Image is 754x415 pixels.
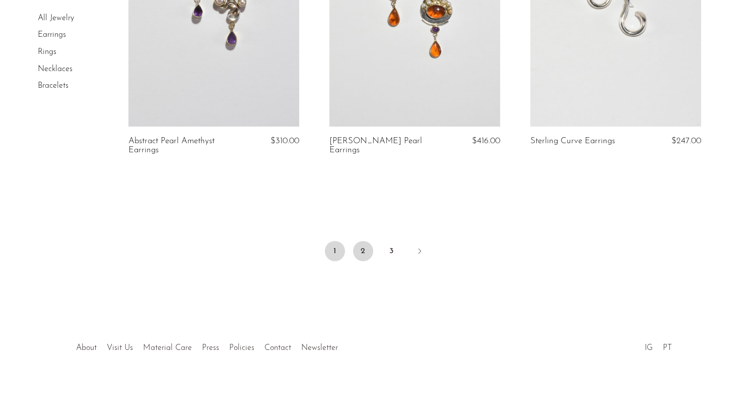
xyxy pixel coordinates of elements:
ul: Social Medias [640,336,677,355]
a: Material Care [143,344,192,352]
a: Press [202,344,219,352]
a: Next [409,241,430,263]
a: Policies [229,344,254,352]
a: PT [663,344,672,352]
a: Earrings [38,31,66,39]
a: 3 [381,241,401,261]
a: Sterling Curve Earrings [530,137,615,146]
a: Bracelets [38,82,68,90]
span: $247.00 [671,137,701,145]
a: Contact [264,344,291,352]
a: 2 [353,241,373,261]
span: 1 [325,241,345,261]
a: Rings [38,48,56,56]
ul: Quick links [71,336,343,355]
span: $310.00 [270,137,299,145]
a: About [76,344,97,352]
a: Abstract Pearl Amethyst Earrings [128,137,242,155]
a: Visit Us [107,344,133,352]
a: IG [645,344,653,352]
a: [PERSON_NAME] Pearl Earrings [329,137,443,155]
a: Necklaces [38,65,73,73]
span: $416.00 [472,137,500,145]
a: All Jewelry [38,14,74,22]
